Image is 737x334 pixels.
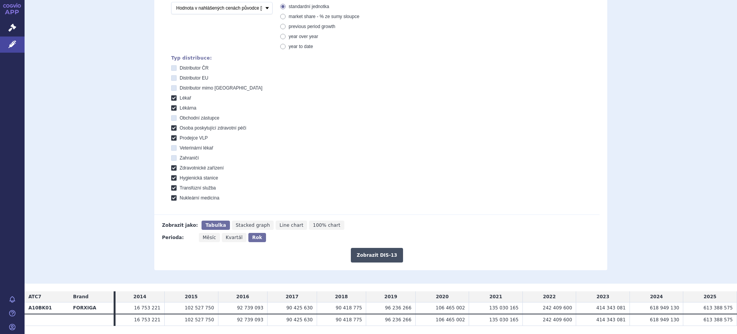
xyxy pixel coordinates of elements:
span: Transfúzní služba [180,185,216,191]
span: 135 030 165 [489,305,519,311]
td: 2015 [165,291,218,302]
span: 90 425 630 [286,305,313,311]
span: 90 418 775 [336,305,362,311]
span: 414 343 081 [597,305,626,311]
span: Prodejce VLP [180,135,208,141]
span: Nukleární medicína [180,195,219,201]
span: 106 465 002 [436,305,465,311]
span: ATC7 [28,294,41,299]
span: 102 527 750 [185,317,214,322]
span: Veterinární lékař [180,145,213,151]
td: 2022 [522,291,576,302]
span: Tabulka [205,223,226,228]
div: Zobrazit jako: [162,221,198,230]
span: 613 388 575 [704,317,733,322]
span: 92 739 093 [237,305,263,311]
span: Zdravotnické zařízení [180,165,224,171]
td: 2019 [366,291,416,302]
span: 90 425 630 [286,317,313,322]
span: 90 418 775 [336,317,362,322]
td: 2016 [218,291,268,302]
th: FORXIGA [69,302,113,314]
div: Typ distribuce: [171,55,600,61]
span: 92 739 093 [237,317,263,322]
span: 242 409 600 [543,305,572,311]
span: Rok [252,235,262,240]
span: Stacked graph [236,223,270,228]
span: Brand [73,294,88,299]
span: market share - % ze sumy sloupce [289,14,359,19]
span: 618 949 130 [650,317,679,322]
span: year to date [289,44,313,49]
td: 2024 [630,291,683,302]
td: 2017 [268,291,317,302]
span: standardní jednotka [289,4,329,9]
td: 2014 [116,291,165,302]
span: previous period growth [289,24,335,29]
span: 135 030 165 [489,317,519,322]
span: 106 465 002 [436,317,465,322]
span: 613 388 575 [704,305,733,311]
button: Zobrazit DIS-13 [351,248,403,263]
span: 242 409 600 [543,317,572,322]
td: 2018 [317,291,366,302]
div: Perioda: [162,233,195,242]
span: Obchodní zástupce [180,115,219,121]
td: 2025 [683,291,737,302]
span: Měsíc [203,235,216,240]
span: Zahraničí [180,155,199,161]
td: 2020 [415,291,469,302]
span: 16 753 221 [134,317,160,322]
span: Kvartál [226,235,243,240]
span: Lékař [180,95,191,101]
span: 100% chart [313,223,340,228]
span: Lékárna [180,105,196,111]
span: 16 753 221 [134,305,160,311]
td: 2023 [576,291,630,302]
span: Line chart [279,223,303,228]
span: 102 527 750 [185,305,214,311]
span: Hygienická stanice [180,175,218,181]
span: Distributor ČR [180,65,208,71]
span: 618 949 130 [650,305,679,311]
span: Distributor EU [180,75,208,81]
span: Distributor mimo [GEOGRAPHIC_DATA] [180,85,263,91]
td: 2021 [469,291,523,302]
span: year over year [289,34,318,39]
span: 96 236 266 [385,317,411,322]
span: 414 343 081 [597,317,626,322]
span: 96 236 266 [385,305,411,311]
th: A10BK01 [25,302,69,314]
span: Osoba poskytující zdravotní péči [180,125,246,131]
